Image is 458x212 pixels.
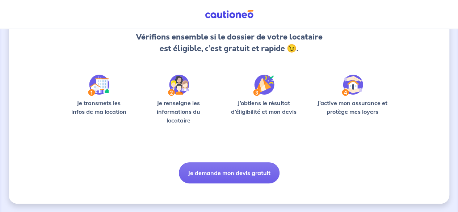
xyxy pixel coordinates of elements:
p: Je renseigne les informations du locataire [142,99,214,125]
img: /static/c0a346edaed446bb123850d2d04ad552/Step-2.svg [168,75,189,96]
p: J’active mon assurance et protège mes loyers [313,99,391,116]
img: /static/f3e743aab9439237c3e2196e4328bba9/Step-3.svg [253,75,274,96]
img: Cautioneo [202,10,256,19]
button: Je demande mon devis gratuit [179,162,280,183]
p: Je transmets les infos de ma location [67,99,131,116]
p: Vérifions ensemble si le dossier de votre locataire est éligible, c’est gratuit et rapide 😉. [134,31,324,54]
img: /static/bfff1cf634d835d9112899e6a3df1a5d/Step-4.svg [342,75,363,96]
img: /static/90a569abe86eec82015bcaae536bd8e6/Step-1.svg [88,75,109,96]
p: J’obtiens le résultat d’éligibilité et mon devis [226,99,302,116]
